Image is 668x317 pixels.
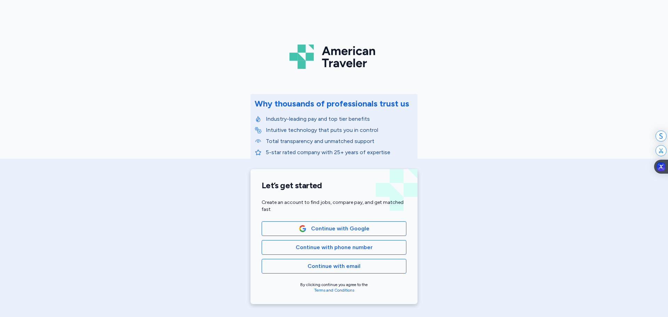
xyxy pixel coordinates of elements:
button: Google LogoContinue with Google [262,221,406,236]
span: Continue with email [308,262,360,270]
h1: Let’s get started [262,180,406,191]
div: Why thousands of professionals trust us [255,98,409,109]
button: Continue with phone number [262,240,406,255]
img: Logo [289,42,379,72]
span: Continue with Google [311,224,369,233]
div: By clicking continue you agree to the [262,282,406,293]
span: Continue with phone number [296,243,373,252]
p: Industry-leading pay and top tier benefits [266,115,413,123]
img: Google Logo [299,225,307,232]
p: Total transparency and unmatched support [266,137,413,145]
p: Intuitive technology that puts you in control [266,126,413,134]
div: Create an account to find jobs, compare pay, and get matched fast [262,199,406,213]
a: Terms and Conditions [314,288,354,293]
p: 5-star rated company with 25+ years of expertise [266,148,413,157]
button: Continue with email [262,259,406,274]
